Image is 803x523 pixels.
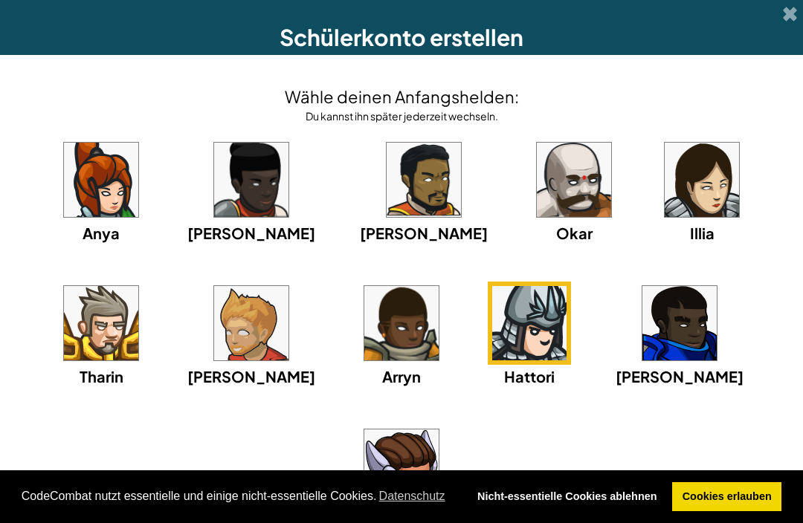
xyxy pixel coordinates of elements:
[64,286,138,360] img: portrait.png
[382,367,421,386] span: Arryn
[214,286,288,360] img: portrait.png
[22,485,456,507] span: CodeCombat nutzt essentielle und einige nicht-essentielle Cookies.
[280,23,523,51] span: Schülerkonto erstellen
[187,367,315,386] span: [PERSON_NAME]
[64,143,138,217] img: portrait.png
[376,485,447,507] a: learn more about cookies
[360,224,488,242] span: [PERSON_NAME]
[504,367,555,386] span: Hattori
[80,367,123,386] span: Tharin
[616,367,744,386] span: [PERSON_NAME]
[285,85,519,108] h4: Wähle deinen Anfangshelden:
[285,108,519,123] div: Du kannst ihn später jederzeit wechseln.
[642,286,717,360] img: portrait.png
[214,143,288,217] img: portrait.png
[387,143,461,217] img: portrait.png
[665,143,739,217] img: portrait.png
[556,224,593,242] span: Okar
[364,429,439,504] img: portrait.png
[492,286,567,360] img: portrait.png
[537,143,611,217] img: portrait.png
[690,224,715,242] span: Illia
[467,482,667,512] a: deny cookies
[364,286,439,360] img: portrait.png
[187,224,315,242] span: [PERSON_NAME]
[672,482,781,512] a: allow cookies
[83,224,120,242] span: Anya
